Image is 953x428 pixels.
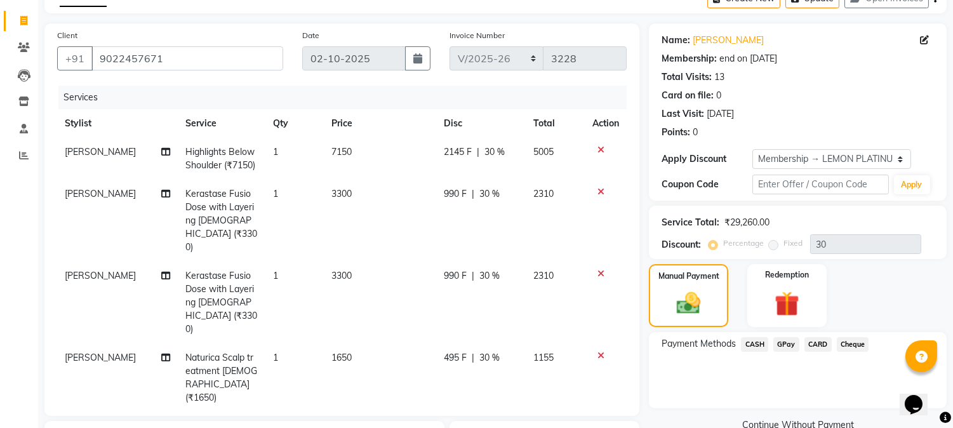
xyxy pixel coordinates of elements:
[662,52,717,65] div: Membership:
[178,109,265,138] th: Service
[773,337,799,352] span: GPay
[662,126,690,139] div: Points:
[91,46,283,70] input: Search by Name/Mobile/Email/Code
[65,188,136,199] span: [PERSON_NAME]
[767,288,807,319] img: _gift.svg
[185,270,257,335] span: Kerastase Fusio Dose with Layering [DEMOGRAPHIC_DATA] (₹3300)
[765,269,809,281] label: Redemption
[716,89,721,102] div: 0
[479,351,500,364] span: 30 %
[65,270,136,281] span: [PERSON_NAME]
[526,109,585,138] th: Total
[658,271,719,282] label: Manual Payment
[714,70,724,84] div: 13
[741,337,768,352] span: CASH
[477,145,479,159] span: |
[331,352,352,363] span: 1650
[331,270,352,281] span: 3300
[58,86,636,109] div: Services
[185,188,257,253] span: Kerastase Fusio Dose with Layering [DEMOGRAPHIC_DATA] (₹3300)
[57,109,178,138] th: Stylist
[900,377,940,415] iframe: chat widget
[273,146,278,157] span: 1
[185,146,255,171] span: Highlights Below Shoulder (₹7150)
[719,52,777,65] div: end on [DATE]
[723,237,764,249] label: Percentage
[662,216,719,229] div: Service Total:
[444,269,467,283] span: 990 F
[724,216,770,229] div: ₹29,260.00
[273,188,278,199] span: 1
[669,290,707,317] img: _cash.svg
[450,30,505,41] label: Invoice Number
[662,34,690,47] div: Name:
[533,352,554,363] span: 1155
[65,352,136,363] span: [PERSON_NAME]
[273,270,278,281] span: 1
[265,109,324,138] th: Qty
[302,30,319,41] label: Date
[57,30,77,41] label: Client
[662,178,752,191] div: Coupon Code
[472,187,474,201] span: |
[57,46,93,70] button: +91
[752,175,888,194] input: Enter Offer / Coupon Code
[324,109,436,138] th: Price
[707,107,734,121] div: [DATE]
[804,337,832,352] span: CARD
[662,337,736,351] span: Payment Methods
[444,351,467,364] span: 495 F
[484,145,505,159] span: 30 %
[185,352,257,403] span: Naturica Scalp treatment [DEMOGRAPHIC_DATA] (₹1650)
[533,270,554,281] span: 2310
[533,146,554,157] span: 5005
[662,152,752,166] div: Apply Discount
[585,109,627,138] th: Action
[331,146,352,157] span: 7150
[331,188,352,199] span: 3300
[533,188,554,199] span: 2310
[662,70,712,84] div: Total Visits:
[273,352,278,363] span: 1
[65,146,136,157] span: [PERSON_NAME]
[662,107,704,121] div: Last Visit:
[479,187,500,201] span: 30 %
[472,269,474,283] span: |
[693,34,764,47] a: [PERSON_NAME]
[662,238,701,251] div: Discount:
[472,351,474,364] span: |
[436,109,526,138] th: Disc
[783,237,803,249] label: Fixed
[693,126,698,139] div: 0
[444,145,472,159] span: 2145 F
[894,175,930,194] button: Apply
[479,269,500,283] span: 30 %
[662,89,714,102] div: Card on file:
[837,337,869,352] span: Cheque
[444,187,467,201] span: 990 F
